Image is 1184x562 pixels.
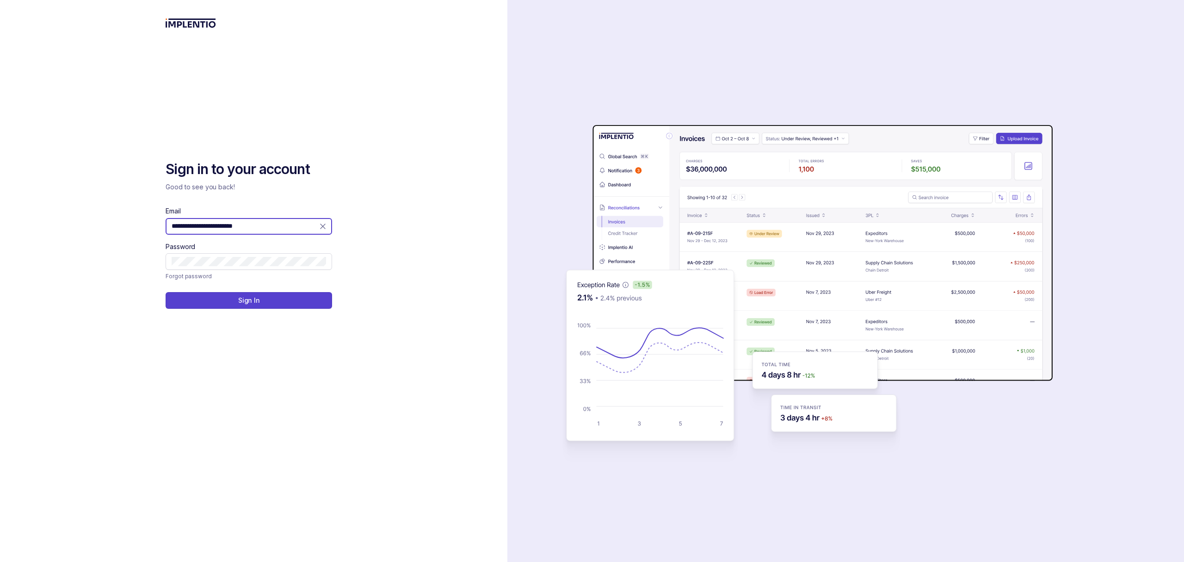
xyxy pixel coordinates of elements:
[166,19,216,28] img: logo
[166,272,211,281] p: Forgot password
[166,242,195,251] label: Password
[166,272,211,281] a: Link Forgot password
[533,96,1056,466] img: signin-background.svg
[166,292,332,309] button: Sign In
[166,206,180,216] label: Email
[238,296,260,305] p: Sign In
[166,160,332,179] h2: Sign in to your account
[166,182,332,192] p: Good to see you back!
